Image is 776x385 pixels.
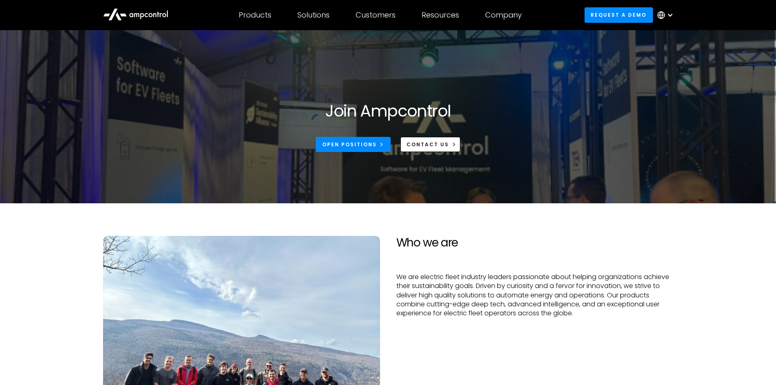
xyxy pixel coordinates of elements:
p: We are electric fleet industry leaders passionate about helping organizations achieve their susta... [396,273,673,318]
a: Request a demo [585,7,653,22]
div: Solutions [297,11,330,20]
div: Products [239,11,271,20]
h2: Who we are [396,236,673,250]
div: Customers [356,11,396,20]
div: Company [485,11,522,20]
a: Open Positions [316,137,391,152]
a: CONTACT US [400,137,460,152]
div: Resources [422,11,459,20]
h1: Join Ampcontrol [325,101,451,121]
div: CONTACT US [407,141,449,148]
div: Open Positions [322,141,377,148]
